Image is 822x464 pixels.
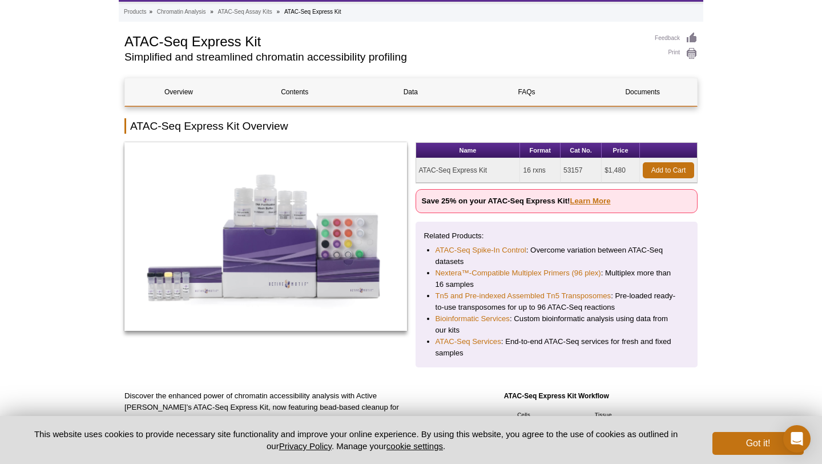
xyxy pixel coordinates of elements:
[436,290,678,313] li: : Pre-loaded ready-to-use transposomes for up to 96 ATAC-Seq reactions
[589,78,696,106] a: Documents
[279,441,332,451] a: Privacy Policy
[124,142,407,331] img: ATAC-Seq Express Kit
[157,7,206,17] a: Chromatin Analysis
[436,245,678,267] li: : Overcome variation between ATAC-Seq datasets
[149,9,152,15] li: »
[422,197,611,205] strong: Save 25% on your ATAC-Seq Express Kit!
[602,143,640,158] th: Price
[520,143,561,158] th: Format
[436,336,501,347] a: ATAC-Seq Services
[436,267,601,279] a: Nextera™-Compatible Multiplex Primers (96 plex)
[436,313,678,336] li: : Custom bioinformatic analysis using data from our kits
[416,143,521,158] th: Name
[570,197,610,205] a: Learn More
[218,7,272,17] a: ATAC-Seq Assay Kits
[783,425,811,453] div: Open Intercom Messenger
[712,432,804,455] button: Got it!
[124,32,643,49] h1: ATAC-Seq Express Kit
[386,441,443,451] button: cookie settings
[18,428,694,452] p: This website uses cookies to provide necessary site functionality and improve your online experie...
[655,47,698,60] a: Print
[436,290,611,302] a: Tn5 and Pre-indexed Assembled Tn5 Transposomes
[125,78,232,106] a: Overview
[284,9,341,15] li: ATAC-Seq Express Kit
[602,158,640,183] td: $1,480
[241,78,348,106] a: Contents
[277,9,280,15] li: »
[416,158,521,183] td: ATAC-Seq Express Kit
[124,7,146,17] a: Products
[424,230,690,242] p: Related Products:
[124,118,698,134] h2: ATAC-Seq Express Kit Overview
[357,78,464,106] a: Data
[436,313,510,325] a: Bioinformatic Services
[643,162,694,178] a: Add to Cart
[561,158,602,183] td: 53157
[210,9,213,15] li: »
[504,392,609,400] strong: ATAC-Seq Express Kit Workflow
[436,336,678,359] li: : End-to-end ATAC-Seq services for fresh and fixed samples
[436,267,678,290] li: : Multiplex more than 16 samples
[520,158,561,183] td: 16 rxns
[561,143,602,158] th: Cat No.
[124,52,643,62] h2: Simplified and streamlined chromatin accessibility profiling
[436,245,526,256] a: ATAC-Seq Spike-In Control
[473,78,581,106] a: FAQs
[655,32,698,45] a: Feedback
